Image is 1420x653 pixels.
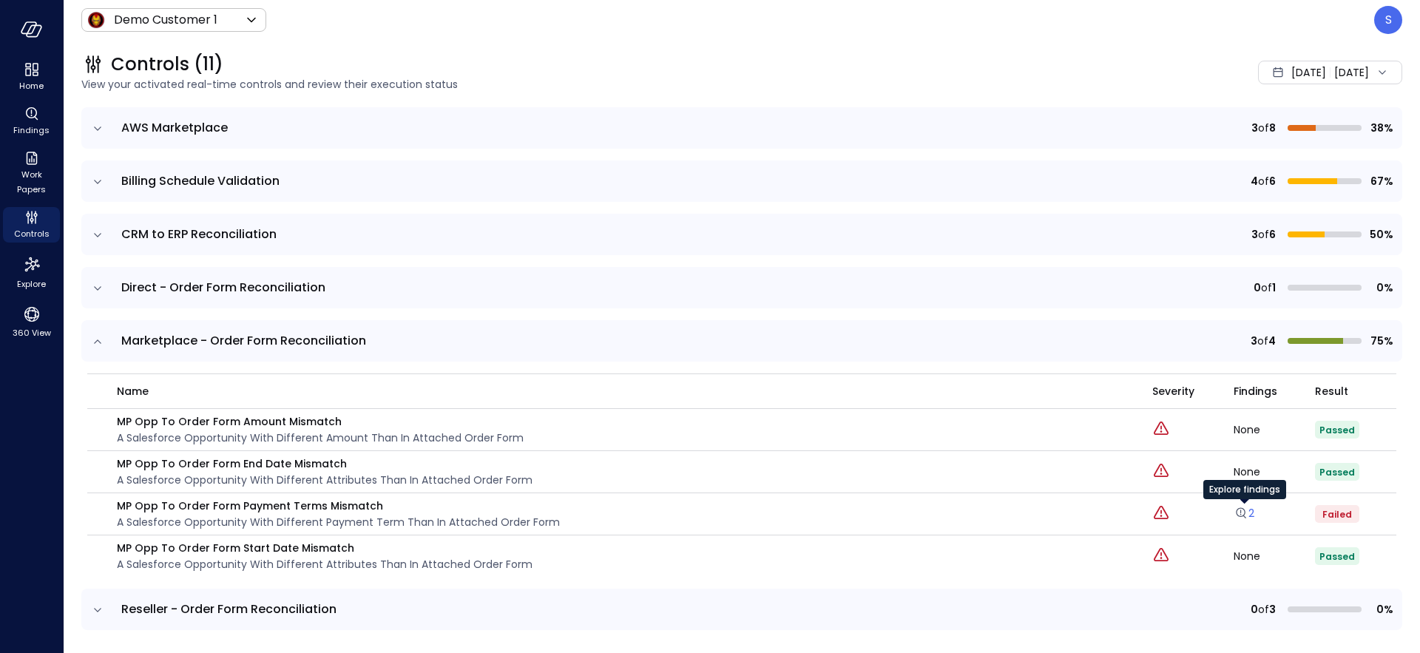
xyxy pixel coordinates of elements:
[117,456,532,472] p: MP Opp To Order Form End Date Mismatch
[9,167,54,197] span: Work Papers
[14,226,50,241] span: Controls
[1152,504,1170,524] div: Critical
[1234,551,1315,561] div: None
[1367,333,1393,349] span: 75%
[1315,383,1348,399] span: Result
[90,281,105,296] button: expand row
[1251,226,1258,243] span: 3
[1152,547,1170,566] div: Critical
[117,540,532,556] p: MP Opp To Order Form Start Date Mismatch
[117,430,524,446] p: A Salesforce Opportunity with different amount than in attached order form
[117,413,524,430] p: MP Opp To Order Form Amount Mismatch
[121,226,277,243] span: CRM to ERP Reconciliation
[13,123,50,138] span: Findings
[117,383,149,399] span: name
[1261,280,1272,296] span: of
[81,76,994,92] span: View your activated real-time controls and review their execution status
[1367,173,1393,189] span: 67%
[1152,420,1170,439] div: Critical
[121,332,366,349] span: Marketplace - Order Form Reconciliation
[1251,120,1258,136] span: 3
[1319,550,1355,563] span: Passed
[90,228,105,243] button: expand row
[13,325,51,340] span: 360 View
[90,175,105,189] button: expand row
[1367,601,1393,618] span: 0%
[1367,280,1393,296] span: 0%
[1234,510,1254,524] a: Explore findings
[1322,508,1352,521] span: Failed
[3,302,60,342] div: 360 View
[1272,280,1276,296] span: 1
[1234,383,1277,399] span: Findings
[1367,226,1393,243] span: 50%
[90,603,105,618] button: expand row
[1251,333,1257,349] span: 3
[3,148,60,198] div: Work Papers
[87,11,105,29] img: Icon
[1319,424,1355,436] span: Passed
[1234,467,1315,477] div: None
[3,59,60,95] div: Home
[1254,280,1261,296] span: 0
[3,251,60,293] div: Explore
[121,600,337,618] span: Reseller - Order Form Reconciliation
[114,11,217,29] p: Demo Customer 1
[1234,424,1315,435] div: None
[1258,173,1269,189] span: of
[1374,6,1402,34] div: Steve Sovik
[3,104,60,139] div: Findings
[117,472,532,488] p: A Salesforce Opportunity with different attributes than in attached order form
[1251,601,1258,618] span: 0
[1319,466,1355,478] span: Passed
[1258,601,1269,618] span: of
[1258,226,1269,243] span: of
[3,207,60,243] div: Controls
[111,53,223,76] span: Controls (11)
[121,172,280,189] span: Billing Schedule Validation
[1257,333,1268,349] span: of
[1269,601,1276,618] span: 3
[1268,333,1276,349] span: 4
[117,514,560,530] p: A Salesforce Opportunity with different payment term than in attached order form
[1269,226,1276,243] span: 6
[1152,462,1170,481] div: Critical
[90,121,105,136] button: expand row
[117,556,532,572] p: A Salesforce Opportunity with different attributes than in attached order form
[90,334,105,349] button: expand row
[1251,173,1258,189] span: 4
[117,498,560,514] p: MP Opp To Order Form Payment Terms Mismatch
[1234,506,1254,521] a: 2
[17,277,46,291] span: Explore
[1258,120,1269,136] span: of
[1385,11,1392,29] p: S
[1269,120,1276,136] span: 8
[1367,120,1393,136] span: 38%
[121,119,228,136] span: AWS Marketplace
[1203,480,1286,499] div: Explore findings
[1269,173,1276,189] span: 6
[19,78,44,93] span: Home
[1152,383,1194,399] span: Severity
[1291,64,1326,81] span: [DATE]
[121,279,325,296] span: Direct - Order Form Reconciliation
